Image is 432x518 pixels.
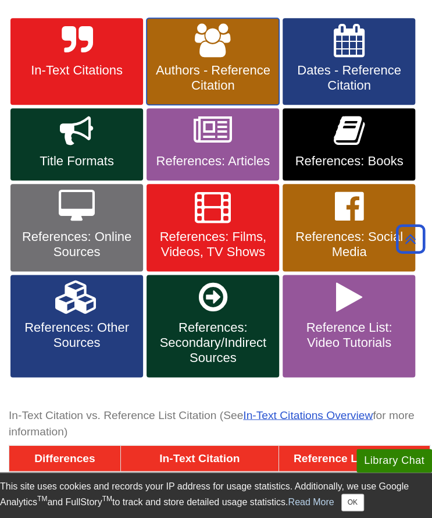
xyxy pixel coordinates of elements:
span: In-Text Citation [159,452,240,464]
span: Dates - Reference Citation [291,63,406,93]
a: References: Online Sources [10,184,143,271]
a: References: Secondary/Indirect Sources [147,275,279,377]
a: Back to Top [392,231,429,247]
span: Differences [34,452,95,464]
button: Close [341,494,364,511]
a: In-Text Citations [10,18,143,105]
a: References: Other Sources [10,275,143,377]
span: References: Secondary/Indirect Sources [155,320,270,366]
span: References: Online Sources [19,229,134,260]
span: References: Books [291,154,406,169]
span: Reference List: Video Tutorials [291,320,406,350]
a: Read More [288,496,334,506]
a: References: Articles [147,108,279,180]
a: Reference List: Video Tutorials [283,275,415,377]
caption: In-Text Citation vs. Reference List Citation (See for more information) [9,402,430,445]
button: Library Chat [356,449,432,473]
a: Authors - Reference Citation [147,18,279,105]
a: References: Films, Videos, TV Shows [147,184,279,271]
a: References: Social Media [283,184,415,271]
span: Reference List Citation [294,452,415,464]
span: Title Formats [19,154,134,169]
span: References: Other Sources [19,320,134,350]
a: Dates - Reference Citation [283,18,415,105]
a: Title Formats [10,108,143,180]
a: In-Text Citations Overview [243,409,373,421]
span: References: Articles [155,154,270,169]
span: Authors - Reference Citation [155,63,270,93]
sup: TM [102,495,112,503]
span: References: Social Media [291,229,406,260]
sup: TM [37,495,47,503]
span: References: Films, Videos, TV Shows [155,229,270,260]
a: References: Books [283,108,415,180]
span: In-Text Citations [19,63,134,78]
